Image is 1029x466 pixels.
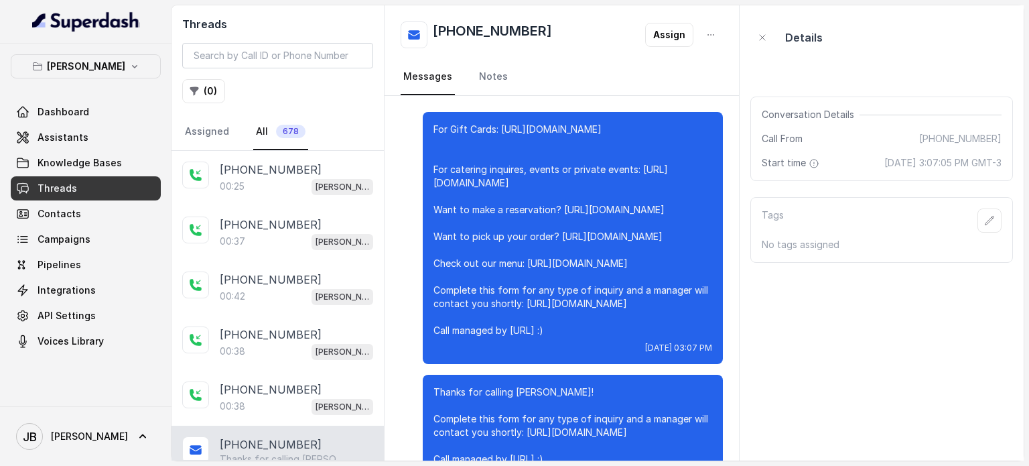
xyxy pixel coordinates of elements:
button: Assign [645,23,693,47]
span: Integrations [38,284,96,297]
a: Integrations [11,278,161,302]
span: API Settings [38,309,96,323]
p: [PHONE_NUMBER] [220,436,322,453]
button: (0) [182,79,225,103]
a: Dashboard [11,100,161,124]
span: 678 [276,125,305,138]
p: [PERSON_NAME] [316,180,369,194]
a: Contacts [11,202,161,226]
a: Messages [401,59,455,95]
nav: Tabs [401,59,723,95]
p: Details [785,30,823,46]
p: [PERSON_NAME] [47,58,125,74]
text: JB [23,430,37,444]
span: Pipelines [38,258,81,272]
p: [PERSON_NAME] [316,345,369,359]
a: Assigned [182,114,232,150]
p: 00:37 [220,235,245,248]
span: Call From [762,132,803,145]
p: [PHONE_NUMBER] [220,217,322,233]
a: Campaigns [11,227,161,251]
span: Threads [38,182,77,195]
span: Contacts [38,207,81,221]
p: [PHONE_NUMBER] [220,327,322,343]
h2: Threads [182,16,373,32]
h2: [PHONE_NUMBER] [433,21,552,48]
p: [PHONE_NUMBER] [220,272,322,288]
button: [PERSON_NAME] [11,54,161,78]
p: [PHONE_NUMBER] [220,382,322,398]
p: For Gift Cards: [URL][DOMAIN_NAME] For catering inquires, events or private events: [URL][DOMAIN_... [433,123,712,337]
nav: Tabs [182,114,373,150]
p: 00:38 [220,400,245,413]
a: Voices Library [11,329,161,353]
span: [DATE] 3:07:05 PM GMT-3 [884,156,1002,170]
a: Knowledge Bases [11,151,161,175]
p: 00:25 [220,180,245,193]
span: [PERSON_NAME] [51,430,128,443]
p: 00:42 [220,290,245,303]
img: light.svg [32,11,140,32]
a: Pipelines [11,253,161,277]
p: No tags assigned [762,238,1002,251]
a: Notes [476,59,510,95]
p: Tags [762,209,784,233]
span: Campaigns [38,233,90,246]
a: [PERSON_NAME] [11,418,161,455]
p: [PHONE_NUMBER] [220,162,322,178]
span: [DATE] 03:07 PM [645,343,712,353]
span: Conversation Details [762,108,860,121]
a: Threads [11,176,161,200]
a: API Settings [11,304,161,328]
span: Assistants [38,131,88,144]
span: [PHONE_NUMBER] [919,132,1002,145]
span: Knowledge Bases [38,156,122,170]
span: Start time [762,156,822,170]
a: Assistants [11,125,161,150]
p: Thanks for calling [PERSON_NAME]! Complete this form for any type of inquiry and a manager will c... [433,386,712,466]
p: Thanks for calling [PERSON_NAME]! Check out our menu: [URL][DOMAIN_NAME] Call managed by [URL] :) [220,453,348,466]
p: [PERSON_NAME] [316,400,369,414]
p: 00:38 [220,345,245,358]
p: [PERSON_NAME] [316,290,369,304]
p: [PERSON_NAME] [316,235,369,249]
span: Dashboard [38,105,89,119]
span: Voices Library [38,335,104,348]
a: All678 [253,114,308,150]
input: Search by Call ID or Phone Number [182,43,373,68]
